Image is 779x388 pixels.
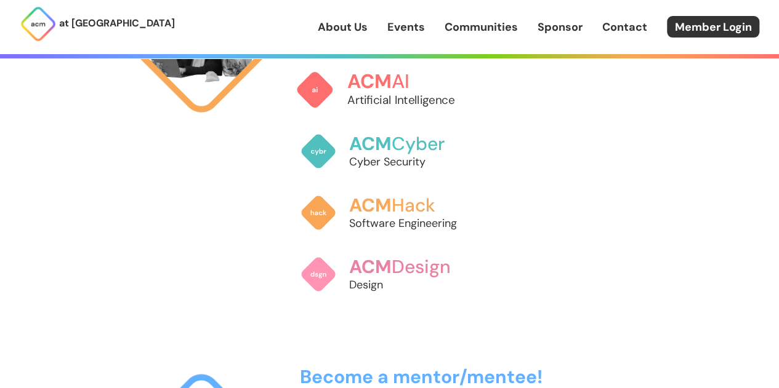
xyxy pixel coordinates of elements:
[300,243,478,305] a: ACMDesignDesign
[295,71,334,109] img: ACM AI
[349,154,478,170] p: Cyber Security
[20,6,175,42] a: at [GEOGRAPHIC_DATA]
[300,133,337,170] img: ACM Cyber
[300,121,478,182] a: ACMCyberCyber Security
[300,182,478,243] a: ACMHackSoftware Engineering
[667,16,759,38] a: Member Login
[300,366,652,387] h3: Become a mentor/mentee!
[59,15,175,31] p: at [GEOGRAPHIC_DATA]
[602,19,647,35] a: Contact
[318,19,368,35] a: About Us
[349,215,478,231] p: Software Engineering
[20,6,57,42] img: ACM Logo
[445,19,518,35] a: Communities
[349,255,392,279] span: ACM
[349,132,392,156] span: ACM
[538,19,583,35] a: Sponsor
[349,133,478,154] h3: Cyber
[295,58,483,122] a: ACMAIArtificial Intelligence
[387,19,425,35] a: Events
[300,194,337,231] img: ACM Hack
[349,256,478,277] h3: Design
[349,193,392,217] span: ACM
[347,71,483,92] h3: AI
[349,277,478,293] p: Design
[349,195,478,215] h3: Hack
[347,92,483,109] p: Artificial Intelligence
[300,256,337,293] img: ACM Design
[347,69,391,94] span: ACM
